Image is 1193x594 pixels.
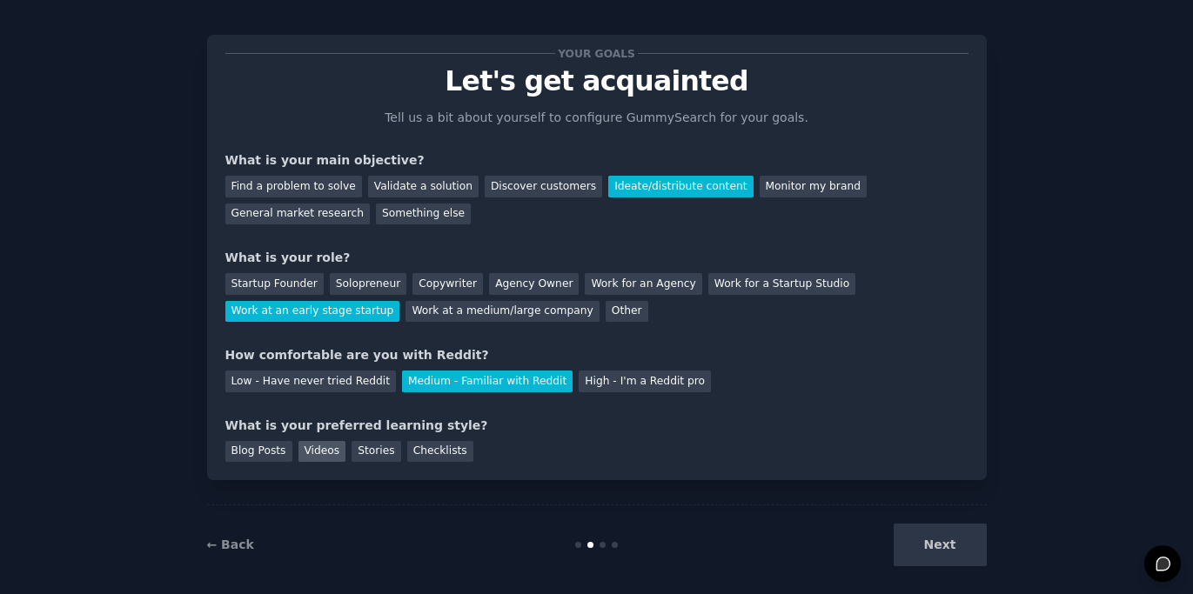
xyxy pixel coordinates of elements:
[368,176,479,197] div: Validate a solution
[585,273,701,295] div: Work for an Agency
[225,176,362,197] div: Find a problem to solve
[225,417,968,435] div: What is your preferred learning style?
[376,204,471,225] div: Something else
[298,441,346,463] div: Videos
[489,273,579,295] div: Agency Owner
[225,273,324,295] div: Startup Founder
[225,301,400,323] div: Work at an early stage startup
[225,370,396,392] div: Low - Have never tried Reddit
[330,273,406,295] div: Solopreneur
[378,109,816,127] p: Tell us a bit about yourself to configure GummySearch for your goals.
[405,301,599,323] div: Work at a medium/large company
[207,537,254,551] a: ← Back
[402,370,573,392] div: Medium - Familiar with Reddit
[225,151,968,170] div: What is your main objective?
[485,176,602,197] div: Discover customers
[225,249,968,267] div: What is your role?
[608,176,753,197] div: Ideate/distribute content
[708,273,855,295] div: Work for a Startup Studio
[760,176,867,197] div: Monitor my brand
[579,370,711,392] div: High - I'm a Reddit pro
[225,66,968,97] p: Let's get acquainted
[555,44,639,63] span: Your goals
[606,301,648,323] div: Other
[407,441,473,463] div: Checklists
[225,204,371,225] div: General market research
[225,346,968,364] div: How comfortable are you with Reddit?
[225,441,292,463] div: Blog Posts
[412,273,483,295] div: Copywriter
[352,441,400,463] div: Stories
